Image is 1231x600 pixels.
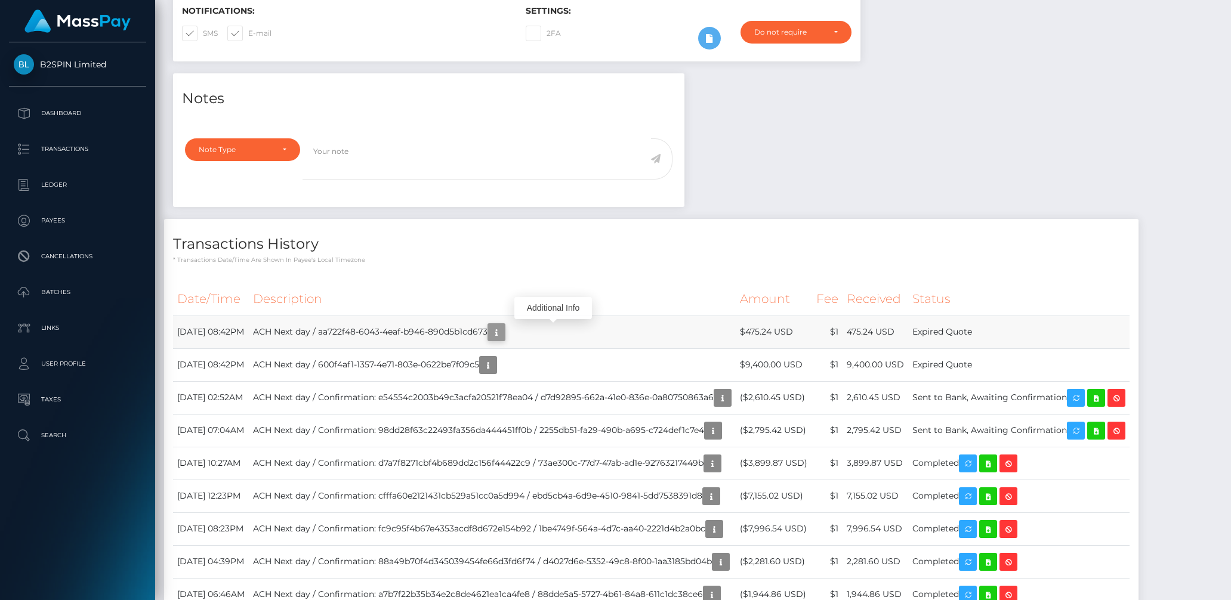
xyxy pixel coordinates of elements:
[9,242,146,271] a: Cancellations
[173,480,249,512] td: [DATE] 12:23PM
[249,447,736,480] td: ACH Next day / Confirmation: d7a7f8271cbf4b689dd2c156f44422c9 / 73ae300c-77d7-47ab-ad1e-92763217449b
[843,348,908,381] td: 9,400.00 USD
[812,414,843,447] td: $1
[843,381,908,414] td: 2,610.45 USD
[173,447,249,480] td: [DATE] 10:27AM
[736,545,812,578] td: ($2,281.60 USD)
[908,447,1130,480] td: Completed
[9,98,146,128] a: Dashboard
[14,54,34,75] img: B2SPIN Limited
[812,512,843,545] td: $1
[9,59,146,70] span: B2SPIN Limited
[249,512,736,545] td: ACH Next day / Confirmation: fc9c95f4b67e4353acdf8d672e154b92 / 1be4749f-564a-4d7c-aa40-2221d4b2a0bc
[173,381,249,414] td: [DATE] 02:52AM
[249,545,736,578] td: ACH Next day / Confirmation: 88a49b70f4d345039454fe66d3fd6f74 / d4027d6e-5352-49c8-8f00-1aa3185bd04b
[14,283,141,301] p: Batches
[14,391,141,409] p: Taxes
[9,170,146,200] a: Ledger
[736,480,812,512] td: ($7,155.02 USD)
[14,140,141,158] p: Transactions
[843,512,908,545] td: 7,996.54 USD
[173,545,249,578] td: [DATE] 04:39PM
[812,316,843,348] td: $1
[812,480,843,512] td: $1
[736,316,812,348] td: $475.24 USD
[526,26,561,41] label: 2FA
[14,319,141,337] p: Links
[736,283,812,316] th: Amount
[9,134,146,164] a: Transactions
[843,283,908,316] th: Received
[9,313,146,343] a: Links
[249,480,736,512] td: ACH Next day / Confirmation: cfffa60e2121431cb529a51cc0a5d994 / ebd5cb4a-6d9e-4510-9841-5dd7538391d8
[812,348,843,381] td: $1
[908,381,1130,414] td: Sent to Bank, Awaiting Confirmation
[249,381,736,414] td: ACH Next day / Confirmation: e54554c2003b49c3acfa20521f78ea04 / d7d92895-662a-41e0-836e-0a80750863a6
[908,316,1130,348] td: Expired Quote
[843,414,908,447] td: 2,795.42 USD
[14,104,141,122] p: Dashboard
[843,545,908,578] td: 2,281.60 USD
[173,414,249,447] td: [DATE] 07:04AM
[736,381,812,414] td: ($2,610.45 USD)
[14,426,141,444] p: Search
[182,6,508,16] h6: Notifications:
[908,283,1130,316] th: Status
[812,447,843,480] td: $1
[908,512,1130,545] td: Completed
[736,447,812,480] td: ($3,899.87 USD)
[908,480,1130,512] td: Completed
[14,212,141,230] p: Payees
[812,283,843,316] th: Fee
[9,385,146,415] a: Taxes
[249,348,736,381] td: ACH Next day / 600f4af1-1357-4e71-803e-0622be7f09c5
[185,138,300,161] button: Note Type
[249,414,736,447] td: ACH Next day / Confirmation: 98dd28f63c22493fa356da444451ff0b / 2255db51-fa29-490b-a695-c724def1c7e4
[173,234,1130,255] h4: Transactions History
[249,316,736,348] td: ACH Next day / aa722f48-6043-4eaf-b946-890d5b1cd673
[843,316,908,348] td: 475.24 USD
[14,355,141,373] p: User Profile
[173,512,249,545] td: [DATE] 08:23PM
[9,349,146,379] a: User Profile
[741,21,851,44] button: Do not require
[736,414,812,447] td: ($2,795.42 USD)
[182,26,218,41] label: SMS
[526,6,851,16] h6: Settings:
[173,348,249,381] td: [DATE] 08:42PM
[812,381,843,414] td: $1
[173,255,1130,264] p: * Transactions date/time are shown in payee's local timezone
[736,348,812,381] td: $9,400.00 USD
[14,248,141,265] p: Cancellations
[9,420,146,450] a: Search
[227,26,272,41] label: E-mail
[14,176,141,194] p: Ledger
[908,545,1130,578] td: Completed
[908,348,1130,381] td: Expired Quote
[9,277,146,307] a: Batches
[812,545,843,578] td: $1
[249,283,736,316] th: Description
[173,316,249,348] td: [DATE] 08:42PM
[9,206,146,236] a: Payees
[736,512,812,545] td: ($7,996.54 USD)
[754,27,824,37] div: Do not require
[173,283,249,316] th: Date/Time
[514,297,592,319] div: Additional Info
[24,10,131,33] img: MassPay Logo
[199,145,273,154] div: Note Type
[843,480,908,512] td: 7,155.02 USD
[843,447,908,480] td: 3,899.87 USD
[908,414,1130,447] td: Sent to Bank, Awaiting Confirmation
[182,88,675,109] h4: Notes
